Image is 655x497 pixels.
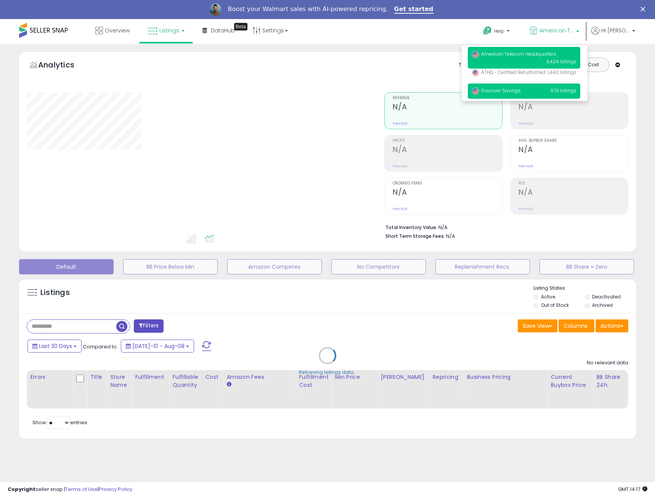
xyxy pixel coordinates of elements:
[385,233,445,239] b: Short Term Storage Fees:
[519,139,628,143] span: Avg. Buybox Share
[524,19,585,44] a: American Telecom Headquarters
[472,51,556,57] span: American Telecom Headquarters
[19,259,114,274] button: Default
[393,181,502,186] span: Ordered Items
[641,7,648,11] div: Close
[546,58,576,65] span: 3,424 listings
[209,3,222,16] img: Profile image for Adrian
[551,87,576,94] span: 679 listings
[591,27,635,44] a: Hi [PERSON_NAME]
[472,69,479,77] img: usa.png
[483,26,492,35] i: Get Help
[519,145,628,156] h2: N/A
[472,51,479,58] img: usa.png
[211,27,235,34] span: DataHub
[331,259,426,274] button: No Competitors
[548,69,576,75] span: 1,442 listings
[38,59,89,72] h5: Analytics
[494,28,504,34] span: Help
[519,121,533,126] small: Prev: N/A
[197,19,241,42] a: DataHub
[159,27,179,34] span: Listings
[519,103,628,113] h2: N/A
[90,19,135,42] a: Overview
[459,61,488,69] div: Totals For
[601,27,630,34] span: Hi [PERSON_NAME]
[247,19,294,42] a: Settings
[472,69,546,75] span: ATHQ - Certified Refurbished
[393,207,408,211] small: Prev: N/A
[472,87,521,94] span: Discover Savings
[393,121,408,126] small: Prev: N/A
[105,27,130,34] span: Overview
[539,259,634,274] button: BB Share = Zero
[519,164,533,168] small: Prev: N/A
[519,188,628,198] h2: N/A
[227,259,322,274] button: Amazon Competes
[435,259,530,274] button: Replenishment Recs.
[393,164,408,168] small: Prev: N/A
[393,188,502,198] h2: N/A
[477,20,517,44] a: Help
[393,103,502,113] h2: N/A
[385,222,623,231] li: N/A
[393,139,502,143] span: Profit
[519,207,533,211] small: Prev: N/A
[539,27,574,34] span: American Telecom Headquarters
[446,232,455,240] span: N/A
[234,23,247,30] div: Tooltip anchor
[519,181,628,186] span: ROI
[123,259,218,274] button: BB Price Below Min
[472,87,479,95] img: usa.png
[299,369,356,376] div: Retrieving listings data..
[142,19,190,42] a: Listings
[393,96,502,100] span: Revenue
[393,145,502,156] h2: N/A
[385,224,437,231] b: Total Inventory Value:
[394,5,433,14] a: Get started
[228,5,388,13] div: Boost your Walmart sales with AI-powered repricing.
